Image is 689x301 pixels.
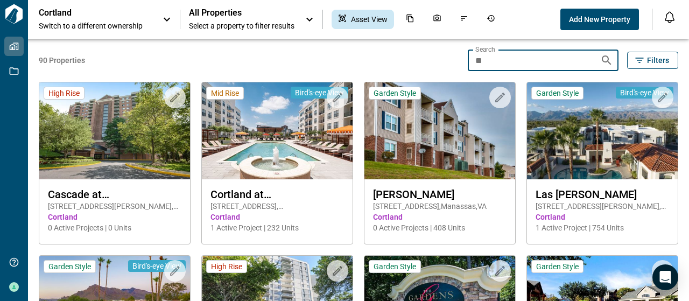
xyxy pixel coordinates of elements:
[373,212,507,222] span: Cortland
[39,8,136,18] p: Cortland
[536,262,579,271] span: Garden Style
[480,10,502,29] div: Job History
[647,55,669,66] span: Filters
[39,82,190,179] img: property-asset
[527,82,678,179] img: property-asset
[661,9,678,26] button: Open notification feed
[211,262,242,271] span: High Rise
[373,188,507,201] span: [PERSON_NAME]
[351,14,388,25] span: Asset View
[536,88,579,98] span: Garden Style
[48,222,181,233] span: 0 Active Projects | 0 Units
[48,262,91,271] span: Garden Style
[373,222,507,233] span: 0 Active Projects | 408 Units
[210,222,344,233] span: 1 Active Project | 232 Units
[48,88,80,98] span: High Rise
[475,45,495,54] label: Search
[536,212,669,222] span: Cortland
[364,82,515,179] img: property-asset
[596,50,617,71] button: Search properties
[132,261,181,271] span: Bird's-eye View
[627,52,678,69] button: Filters
[202,82,353,179] img: property-asset
[39,20,152,31] span: Switch to a different ownership
[210,188,344,201] span: Cortland at [GEOGRAPHIC_DATA] - FKA: [GEOGRAPHIC_DATA] [GEOGRAPHIC_DATA]
[189,8,294,18] span: All Properties
[295,88,344,97] span: Bird's-eye View
[652,264,678,290] div: Open Intercom Messenger
[39,55,463,66] span: 90 Properties
[399,10,421,29] div: Documents
[620,88,669,97] span: Bird's-eye View
[426,10,448,29] div: Photos
[48,201,181,212] span: [STREET_ADDRESS][PERSON_NAME] , [GEOGRAPHIC_DATA] , VA
[332,10,394,29] div: Asset View
[536,201,669,212] span: [STREET_ADDRESS][PERSON_NAME] , [GEOGRAPHIC_DATA] , AZ
[189,20,294,31] span: Select a property to filter results
[374,88,416,98] span: Garden Style
[48,188,181,201] span: Cascade at [GEOGRAPHIC_DATA]
[210,212,344,222] span: Cortland
[536,188,669,201] span: Las [PERSON_NAME]
[569,14,630,25] span: Add New Property
[560,9,639,30] button: Add New Property
[373,201,507,212] span: [STREET_ADDRESS] , Manassas , VA
[374,262,416,271] span: Garden Style
[211,88,239,98] span: Mid Rise
[210,201,344,212] span: [STREET_ADDRESS] , [GEOGRAPHIC_DATA] , [GEOGRAPHIC_DATA]
[48,212,181,222] span: Cortland
[453,10,475,29] div: Issues & Info
[536,222,669,233] span: 1 Active Project | 754 Units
